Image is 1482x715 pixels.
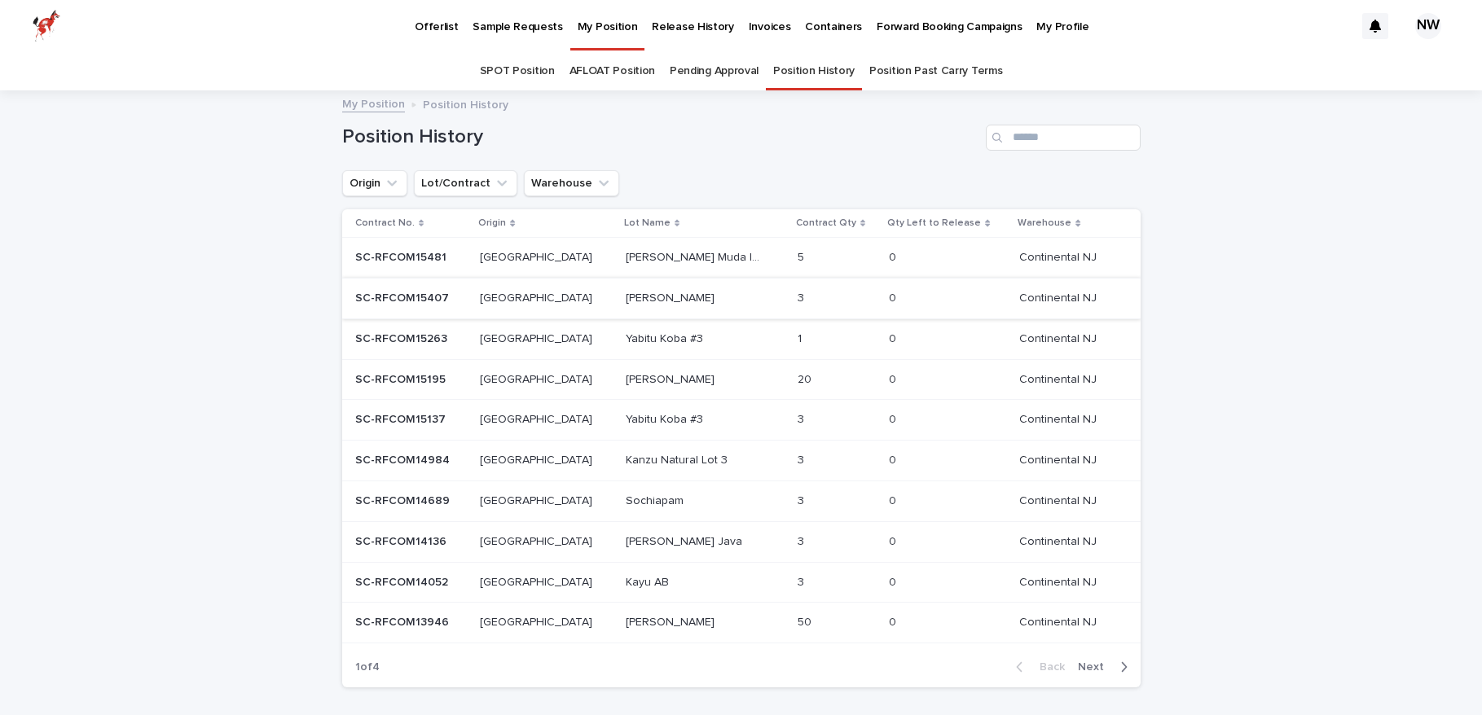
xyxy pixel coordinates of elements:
[986,125,1141,151] input: Search
[889,532,899,549] p: 0
[798,329,805,346] p: 1
[626,572,672,590] p: Kayu AB
[1019,532,1100,549] p: Continental NJ
[626,288,718,305] p: [PERSON_NAME]
[1019,288,1100,305] p: Continental NJ
[355,450,453,467] p: SC-RFCOM14984
[478,214,506,232] p: Origin
[626,329,706,346] p: Yabitu Koba #3
[480,288,596,305] p: [GEOGRAPHIC_DATA]
[626,450,731,467] p: Kanzu Natural Lot 3
[1019,410,1100,427] p: Continental NJ
[796,214,856,232] p: Contract Qty
[355,410,449,427] p: SC-RFCOM15137
[355,329,451,346] p: SC-RFCOM15263
[480,450,596,467] p: [GEOGRAPHIC_DATA]
[342,94,405,112] a: My Position
[355,572,451,590] p: SC-RFCOM14052
[889,288,899,305] p: 0
[1030,661,1065,673] span: Back
[889,370,899,387] p: 0
[1019,248,1100,265] p: Continental NJ
[355,612,452,629] p: SC-RFCOM13946
[869,52,1002,90] a: Position Past Carry Terms
[480,532,596,549] p: [GEOGRAPHIC_DATA]
[1019,572,1100,590] p: Continental NJ
[355,248,450,265] p: SC-RFCOM15481
[480,52,555,90] a: SPOT Position
[569,52,655,90] a: AFLOAT Position
[342,238,1141,279] tr: SC-RFCOM15481SC-RFCOM15481 [GEOGRAPHIC_DATA][GEOGRAPHIC_DATA] [PERSON_NAME] Muda lot #1 Natural[P...
[1018,214,1071,232] p: Warehouse
[342,603,1141,643] tr: SC-RFCOM13946SC-RFCOM13946 [GEOGRAPHIC_DATA][GEOGRAPHIC_DATA] [PERSON_NAME][PERSON_NAME] 5050 00 ...
[480,248,596,265] p: [GEOGRAPHIC_DATA]
[1019,491,1100,508] p: Continental NJ
[798,572,807,590] p: 3
[342,441,1141,481] tr: SC-RFCOM14984SC-RFCOM14984 [GEOGRAPHIC_DATA][GEOGRAPHIC_DATA] Kanzu Natural Lot 3Kanzu Natural Lo...
[423,94,508,112] p: Position History
[889,248,899,265] p: 0
[33,10,60,42] img: zttTXibQQrCfv9chImQE
[1415,13,1441,39] div: NW
[342,278,1141,318] tr: SC-RFCOM15407SC-RFCOM15407 [GEOGRAPHIC_DATA][GEOGRAPHIC_DATA] [PERSON_NAME][PERSON_NAME] 33 00 Co...
[798,410,807,427] p: 3
[889,572,899,590] p: 0
[1071,660,1141,674] button: Next
[889,410,899,427] p: 0
[798,612,815,629] p: 50
[798,288,807,305] p: 3
[355,532,450,549] p: SC-RFCOM14136
[773,52,855,90] a: Position History
[1003,660,1071,674] button: Back
[798,370,815,387] p: 20
[414,170,517,196] button: Lot/Contract
[342,480,1141,521] tr: SC-RFCOM14689SC-RFCOM14689 [GEOGRAPHIC_DATA][GEOGRAPHIC_DATA] SochiapamSochiapam 33 00 Continenta...
[887,214,981,232] p: Qty Left to Release
[355,214,415,232] p: Contract No.
[626,410,706,427] p: Yabitu Koba #3
[670,52,759,90] a: Pending Approval
[798,491,807,508] p: 3
[342,359,1141,400] tr: SC-RFCOM15195SC-RFCOM15195 [GEOGRAPHIC_DATA][GEOGRAPHIC_DATA] [PERSON_NAME][PERSON_NAME] 2020 00 ...
[480,612,596,629] p: [GEOGRAPHIC_DATA]
[626,612,718,629] p: [PERSON_NAME]
[342,170,407,196] button: Origin
[889,612,899,629] p: 0
[798,450,807,467] p: 3
[342,318,1141,359] tr: SC-RFCOM15263SC-RFCOM15263 [GEOGRAPHIC_DATA][GEOGRAPHIC_DATA] Yabitu Koba #3Yabitu Koba #3 11 00 ...
[342,400,1141,441] tr: SC-RFCOM15137SC-RFCOM15137 [GEOGRAPHIC_DATA][GEOGRAPHIC_DATA] Yabitu Koba #3Yabitu Koba #3 33 00 ...
[1019,612,1100,629] p: Continental NJ
[1019,370,1100,387] p: Continental NJ
[1019,329,1100,346] p: Continental NJ
[355,491,453,508] p: SC-RFCOM14689
[355,370,449,387] p: SC-RFCOM15195
[342,562,1141,603] tr: SC-RFCOM14052SC-RFCOM14052 [GEOGRAPHIC_DATA][GEOGRAPHIC_DATA] Kayu ABKayu AB 33 00 Continental NJ...
[624,214,671,232] p: Lot Name
[480,572,596,590] p: [GEOGRAPHIC_DATA]
[889,450,899,467] p: 0
[480,329,596,346] p: [GEOGRAPHIC_DATA]
[355,288,452,305] p: SC-RFCOM15407
[889,491,899,508] p: 0
[480,410,596,427] p: [GEOGRAPHIC_DATA]
[1019,450,1100,467] p: Continental NJ
[342,647,393,687] p: 1 of 4
[480,491,596,508] p: [GEOGRAPHIC_DATA]
[480,370,596,387] p: [GEOGRAPHIC_DATA]
[626,370,718,387] p: [PERSON_NAME]
[626,491,687,508] p: Sochiapam
[798,532,807,549] p: 3
[798,248,807,265] p: 5
[626,532,745,549] p: [PERSON_NAME] Java
[626,248,765,265] p: Uraga Goro Muda lot #1 Natural
[524,170,619,196] button: Warehouse
[889,329,899,346] p: 0
[1078,661,1114,673] span: Next
[342,125,979,149] h1: Position History
[342,521,1141,562] tr: SC-RFCOM14136SC-RFCOM14136 [GEOGRAPHIC_DATA][GEOGRAPHIC_DATA] [PERSON_NAME] Java[PERSON_NAME] Jav...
